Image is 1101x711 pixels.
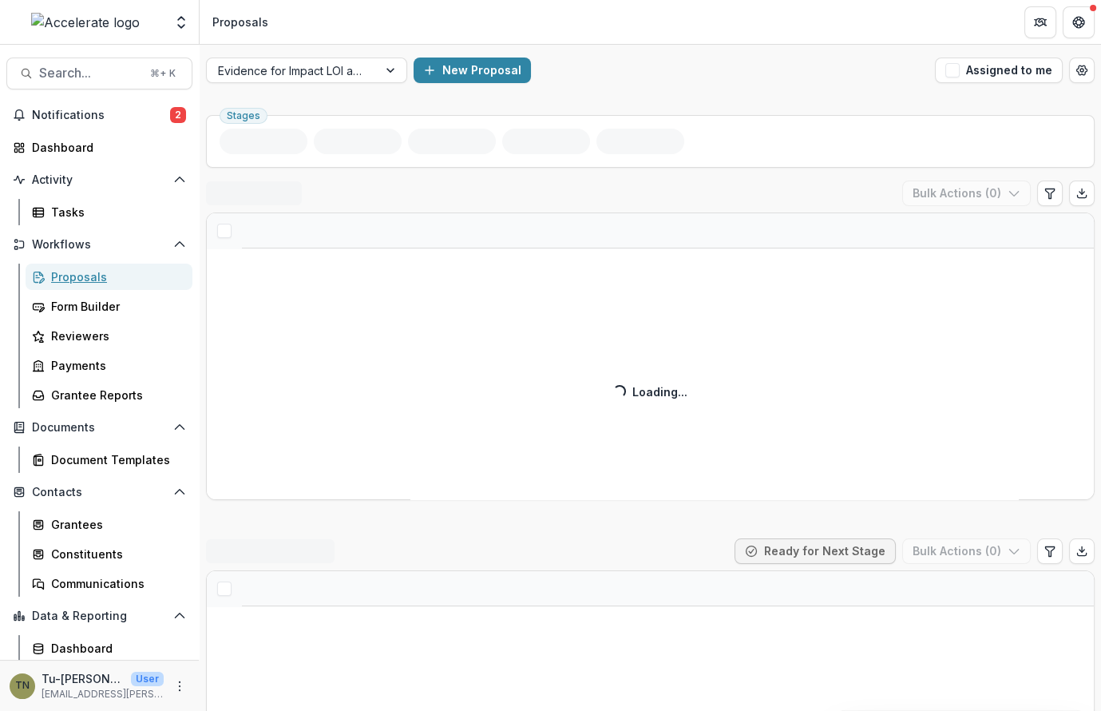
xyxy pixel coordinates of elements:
[26,323,192,349] a: Reviewers
[42,670,125,687] p: Tu-[PERSON_NAME]
[6,232,192,257] button: Open Workflows
[32,109,170,122] span: Notifications
[170,677,189,696] button: More
[51,328,180,344] div: Reviewers
[51,451,180,468] div: Document Templates
[51,546,180,562] div: Constituents
[6,102,192,128] button: Notifications2
[206,10,275,34] nav: breadcrumb
[51,268,180,285] div: Proposals
[51,575,180,592] div: Communications
[32,486,167,499] span: Contacts
[935,58,1063,83] button: Assigned to me
[51,204,180,220] div: Tasks
[42,687,164,701] p: [EMAIL_ADDRESS][PERSON_NAME][DOMAIN_NAME]
[51,516,180,533] div: Grantees
[170,6,192,38] button: Open entity switcher
[26,352,192,379] a: Payments
[32,139,180,156] div: Dashboard
[26,541,192,567] a: Constituents
[32,238,167,252] span: Workflows
[31,13,140,32] img: Accelerate logo
[6,415,192,440] button: Open Documents
[1069,58,1095,83] button: Open table manager
[26,293,192,320] a: Form Builder
[51,640,180,657] div: Dashboard
[26,447,192,473] a: Document Templates
[147,65,179,82] div: ⌘ + K
[15,681,30,691] div: Tu-Quyen Nguyen
[6,134,192,161] a: Dashboard
[131,672,164,686] p: User
[32,610,167,623] span: Data & Reporting
[26,199,192,225] a: Tasks
[414,58,531,83] button: New Proposal
[39,66,141,81] span: Search...
[6,167,192,193] button: Open Activity
[26,511,192,538] a: Grantees
[6,479,192,505] button: Open Contacts
[26,264,192,290] a: Proposals
[212,14,268,30] div: Proposals
[32,421,167,435] span: Documents
[1063,6,1095,38] button: Get Help
[6,603,192,629] button: Open Data & Reporting
[51,387,180,403] div: Grantee Reports
[170,107,186,123] span: 2
[51,357,180,374] div: Payments
[26,382,192,408] a: Grantee Reports
[6,58,192,89] button: Search...
[227,110,260,121] span: Stages
[51,298,180,315] div: Form Builder
[26,635,192,661] a: Dashboard
[32,173,167,187] span: Activity
[1024,6,1056,38] button: Partners
[26,570,192,597] a: Communications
